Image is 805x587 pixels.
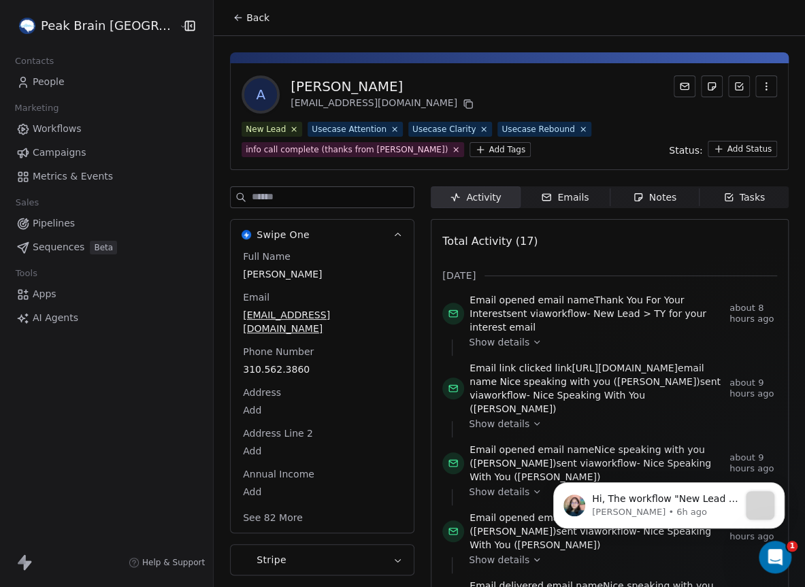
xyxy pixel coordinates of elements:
span: Campaigns [33,146,86,160]
a: Apps [11,283,202,305]
button: Add Tags [470,142,531,157]
a: Campaigns [11,141,202,164]
img: Peak%20Brain%20Logo.png [19,18,35,34]
img: Stripe [242,555,251,565]
span: Show details [469,417,529,431]
a: Show details [469,335,768,349]
span: Email opened [470,444,535,455]
span: Metrics & Events [33,169,113,184]
span: AI Agents [33,311,78,325]
button: StripeStripe [231,545,414,575]
span: Email opened [470,512,535,523]
button: Swipe OneSwipe One [231,220,414,250]
span: email name sent via workflow - [470,443,724,484]
span: Marketing [9,98,65,118]
span: Show details [469,553,529,567]
span: [PERSON_NAME] [243,267,401,281]
div: Notes [633,190,676,205]
div: [EMAIL_ADDRESS][DOMAIN_NAME] [291,96,476,112]
span: Show details [469,485,529,499]
span: Nice Speaking With You ([PERSON_NAME]) [470,390,645,414]
a: Show details [469,485,768,499]
span: link email name sent via workflow - [470,361,724,416]
span: Swipe One [257,228,310,241]
span: A [244,78,277,111]
span: Nice speaking with you ([PERSON_NAME]) [499,376,700,387]
span: Back [246,11,269,24]
div: Usecase Clarity [412,123,476,135]
span: Pipelines [33,216,75,231]
span: Phone Number [240,345,316,358]
button: See 82 More [235,505,311,530]
a: Workflows [11,118,202,140]
span: about 9 hours ago [729,378,777,399]
span: Email link clicked [470,363,552,373]
a: Show details [469,553,768,567]
span: Address Line 2 [240,426,316,440]
span: New Lead > TY for your interest email [470,308,706,333]
div: [PERSON_NAME] [291,77,476,96]
p: Message from Mrinal, sent 6h ago [59,51,206,63]
a: People [11,71,202,93]
span: [URL][DOMAIN_NAME] [572,363,678,373]
span: about 9 hours ago [729,452,777,474]
button: Back [225,5,278,30]
a: AI Agents [11,307,202,329]
span: Address [240,386,284,399]
span: Add [243,444,401,458]
a: Metrics & Events [11,165,202,188]
span: email name sent via workflow - [470,511,724,552]
span: Help & Support [142,557,205,568]
span: Tools [10,263,43,284]
a: Help & Support [129,557,205,568]
span: Total Activity (17) [442,235,538,248]
span: Full Name [240,250,293,263]
span: Status: [669,144,702,157]
img: Swipe One [242,230,251,239]
a: SequencesBeta [11,236,202,258]
span: about 8 hours ago [729,303,777,324]
span: Contacts [9,51,60,71]
span: Sales [10,192,45,213]
div: Emails [541,190,589,205]
div: New Lead [246,123,286,135]
span: Peak Brain [GEOGRAPHIC_DATA] [41,17,176,35]
span: People [33,75,65,89]
span: email name sent via workflow - [470,293,724,334]
span: Annual Income [240,467,317,481]
a: Show details [469,417,768,431]
iframe: Intercom live chat [759,541,791,573]
div: Tasks [723,190,766,205]
button: Peak Brain [GEOGRAPHIC_DATA] [16,14,169,37]
span: Stripe [257,553,286,567]
div: Usecase Attention [312,123,387,135]
span: Beta [90,241,117,254]
span: Add [243,485,401,499]
span: [EMAIL_ADDRESS][DOMAIN_NAME] [243,308,401,335]
span: 310.562.3860 [243,363,401,376]
span: Add [243,403,401,417]
span: Workflows [33,122,82,136]
button: Add Status [708,141,777,157]
span: 1 [787,541,798,552]
span: Show details [469,335,529,349]
span: [DATE] [442,269,476,282]
a: Pipelines [11,212,202,235]
div: Usecase Rebound [502,123,574,135]
span: Hi, The workflow "New Lead > TY for your interest email" is now correctly updating the email skip... [59,38,205,144]
div: info call complete (thanks from [PERSON_NAME]) [246,144,448,156]
span: Sequences [33,240,84,254]
span: Email opened [470,295,535,305]
iframe: Intercom notifications message [533,455,805,550]
div: Swipe OneSwipe One [231,250,414,533]
span: Email [240,290,272,304]
span: Apps [33,287,56,301]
